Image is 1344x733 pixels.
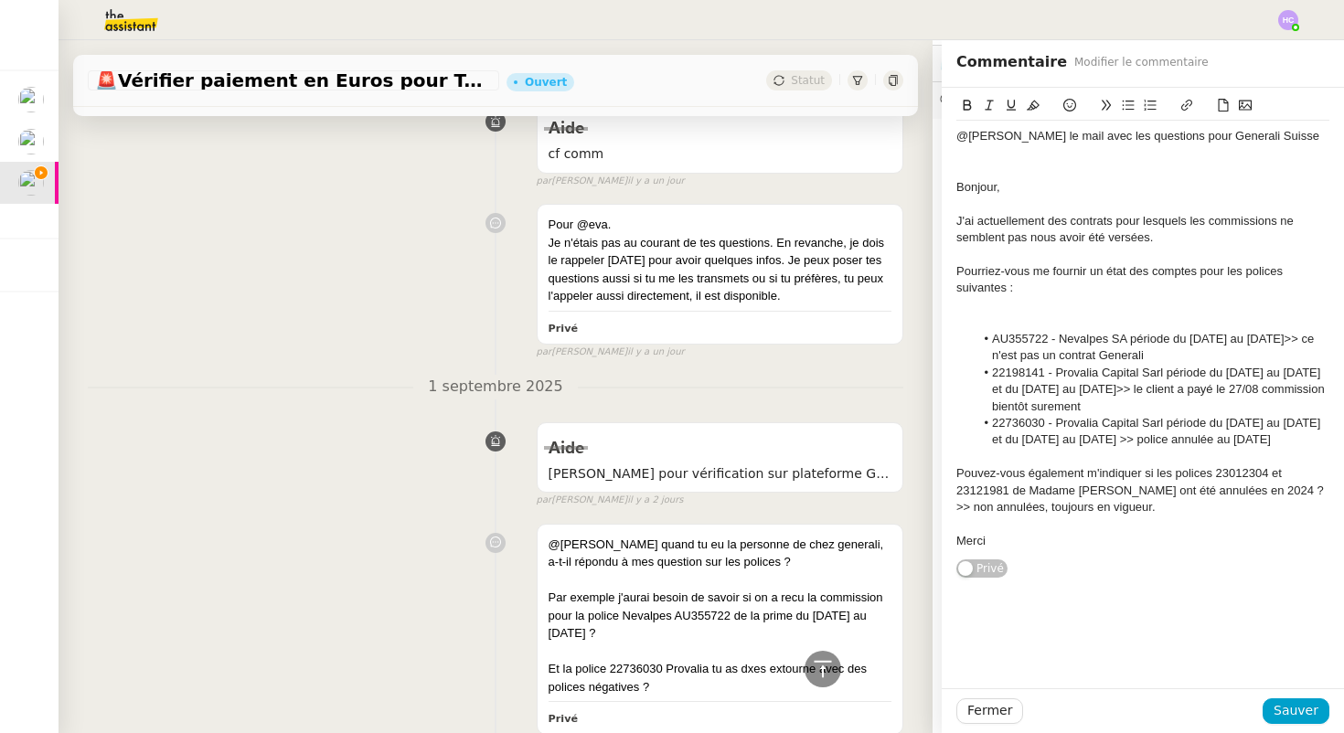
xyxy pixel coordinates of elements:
span: ⏲️ [940,56,1080,70]
img: users%2Fa6PbEmLwvGXylUqKytRPpDpAx153%2Favatar%2Ffanny.png [18,87,44,112]
button: Privé [956,559,1008,578]
div: Pourriez-vous me fournir un état des comptes pour les polices suivantes : [956,263,1329,297]
span: [PERSON_NAME] pour vérification sur plateforme Generali [549,463,891,484]
li: 22736030 - Provalia Capital Sarl période du [DATE] au [DATE] et du [DATE] au [DATE] >> police ann... [975,415,1330,449]
span: Aide [549,121,584,137]
span: Vérifier paiement en Euros pour Team2act [95,71,492,90]
b: Privé [549,323,578,335]
span: Fermer [967,700,1012,721]
span: cf comm [549,143,891,165]
span: par [537,345,552,360]
li: 22198141 - Provalia Capital Sarl période du [DATE] au [DATE] et du [DATE] au [DATE]>> le client a... [975,365,1330,415]
span: il y a 2 jours [627,493,683,508]
button: Fermer [956,698,1023,724]
span: Commentaire [956,49,1067,75]
span: Aide [549,441,584,457]
span: par [537,493,552,508]
small: [PERSON_NAME] [537,174,685,189]
b: Privé [549,713,578,725]
div: Par exemple j'aurai besoin de savoir si on a recu la commission pour la police Nevalpes AU355722 ... [549,589,891,643]
li: AU355722 - Nevalpes SA période du [DATE] au [DATE]>> ce n'est pas un contrat Generali [975,331,1330,365]
img: users%2Fa6PbEmLwvGXylUqKytRPpDpAx153%2Favatar%2Ffanny.png [18,129,44,154]
span: il y a un jour [627,174,684,189]
small: [PERSON_NAME] [537,493,684,508]
div: 💬Commentaires 14 [933,82,1344,118]
span: Statut [791,74,825,87]
button: Sauver [1263,698,1329,724]
span: par [537,174,552,189]
div: Et la police 22736030 Provalia tu as dxes extourne avec des polices négatives ? [549,660,891,696]
span: 🚨 [95,69,118,91]
div: ⏲️Tâches 557:36 [933,46,1344,81]
div: Pour @eva. [549,216,891,234]
div: Pouvez-vous également m'indiquer si les polices 23012304 et 23121981 de Madame [PERSON_NAME] ont ... [956,465,1329,515]
small: [PERSON_NAME] [537,345,685,360]
div: J'ai actuellement des contrats pour lesquels les commissions ne semblent pas nous avoir été versées. [956,213,1329,247]
span: 💬 [940,92,1097,107]
div: Merci [956,533,1329,549]
span: 1 septembre 2025 [413,375,577,399]
div: Bonjour, [956,179,1329,196]
div: Je n'étais pas au courant de tes questions. En revanche, je dois le rappeler [DATE] pour avoir qu... [549,234,891,305]
img: svg [1278,10,1298,30]
span: Privé [976,559,1004,578]
span: Sauver [1274,700,1318,721]
div: Ouvert [525,77,567,88]
span: il y a un jour [627,345,684,360]
span: Modifier le commentaire [1074,53,1209,71]
div: @[PERSON_NAME] le mail avec les questions pour Generali Suisse [956,128,1329,144]
div: @[PERSON_NAME] quand tu eu la personne de chez generali, a-t-il répondu à mes question sur les po... [549,536,891,571]
img: users%2FALbeyncImohZ70oG2ud0kR03zez1%2Favatar%2F645c5494-5e49-4313-a752-3cbe407590be [18,170,44,196]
